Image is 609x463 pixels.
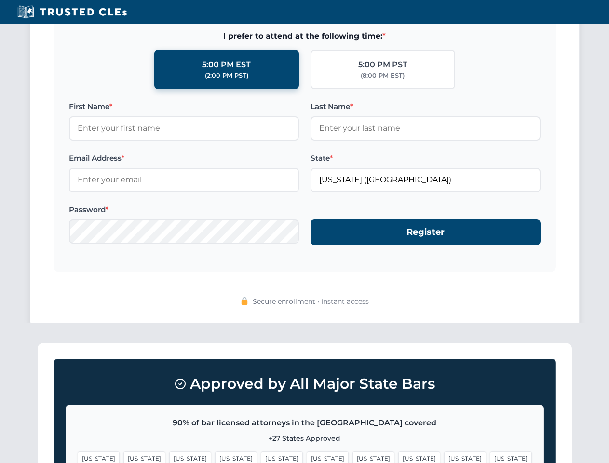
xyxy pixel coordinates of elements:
[14,5,130,19] img: Trusted CLEs
[311,219,541,245] button: Register
[69,152,299,164] label: Email Address
[311,152,541,164] label: State
[202,58,251,71] div: 5:00 PM EST
[311,101,541,112] label: Last Name
[69,116,299,140] input: Enter your first name
[69,30,541,42] span: I prefer to attend at the following time:
[69,101,299,112] label: First Name
[361,71,405,81] div: (8:00 PM EST)
[311,116,541,140] input: Enter your last name
[69,204,299,216] label: Password
[253,296,369,307] span: Secure enrollment • Instant access
[78,433,532,444] p: +27 States Approved
[311,168,541,192] input: Florida (FL)
[358,58,407,71] div: 5:00 PM PST
[78,417,532,429] p: 90% of bar licensed attorneys in the [GEOGRAPHIC_DATA] covered
[66,371,544,397] h3: Approved by All Major State Bars
[241,297,248,305] img: 🔒
[69,168,299,192] input: Enter your email
[205,71,248,81] div: (2:00 PM PST)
